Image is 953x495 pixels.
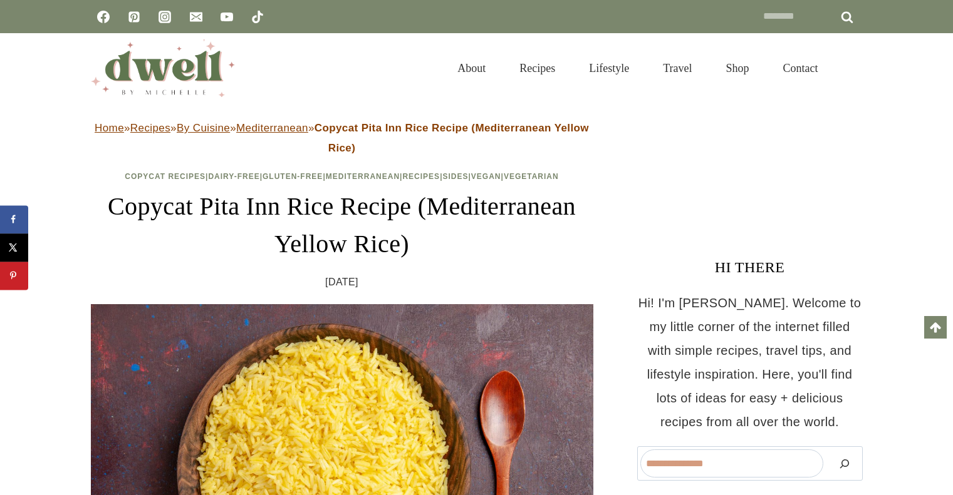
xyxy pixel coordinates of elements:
[326,172,400,181] a: Mediterranean
[440,46,503,90] a: About
[924,316,947,339] a: Scroll to top
[503,46,572,90] a: Recipes
[125,172,206,181] a: Copycat Recipes
[504,172,559,181] a: Vegetarian
[315,122,589,154] strong: Copycat Pita Inn Rice Recipe (Mediterranean Yellow Rice)
[637,291,863,434] p: Hi! I'm [PERSON_NAME]. Welcome to my little corner of the internet filled with simple recipes, tr...
[572,46,646,90] a: Lifestyle
[709,46,766,90] a: Shop
[130,122,170,134] a: Recipes
[214,4,239,29] a: YouTube
[841,58,863,79] button: View Search Form
[184,4,209,29] a: Email
[91,188,593,263] h1: Copycat Pita Inn Rice Recipe (Mediterranean Yellow Rice)
[122,4,147,29] a: Pinterest
[95,122,589,154] span: » » » »
[91,39,235,97] img: DWELL by michelle
[402,172,440,181] a: Recipes
[471,172,501,181] a: Vegan
[91,4,116,29] a: Facebook
[440,46,835,90] nav: Primary Navigation
[637,256,863,278] h3: HI THERE
[766,46,835,90] a: Contact
[646,46,709,90] a: Travel
[236,122,308,134] a: Mediterranean
[245,4,270,29] a: TikTok
[152,4,177,29] a: Instagram
[125,172,558,181] span: | | | | | | |
[95,122,124,134] a: Home
[177,122,230,134] a: By Cuisine
[208,172,259,181] a: Dairy-Free
[263,172,323,181] a: Gluten-Free
[442,172,468,181] a: Sides
[830,449,860,477] button: Search
[325,273,358,292] time: [DATE]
